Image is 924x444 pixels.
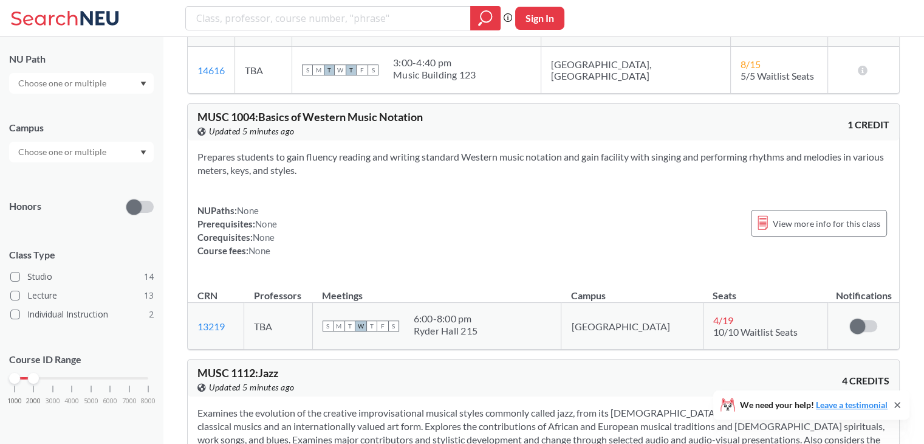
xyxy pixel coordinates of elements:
span: 1000 [7,398,22,404]
span: View more info for this class [773,216,880,231]
span: 1 CREDIT [847,118,889,131]
span: 10/10 Waitlist Seats [713,326,798,338]
span: S [323,321,334,331]
td: [GEOGRAPHIC_DATA] [561,303,703,350]
div: CRN [197,289,217,302]
p: Honors [9,199,41,213]
span: None [253,232,275,243]
label: Individual Instruction [10,307,154,322]
span: 2000 [26,398,41,404]
td: TBA [244,303,312,350]
span: 8 / 15 [741,58,761,70]
span: We need your help! [740,401,888,409]
span: 13 [144,289,154,302]
section: Prepares students to gain fluency reading and writing standard Western music notation and gain fa... [197,150,889,177]
a: 13219 [197,321,225,332]
p: Course ID Range [9,353,154,367]
div: 3:00 - 4:40 pm [393,57,476,69]
div: Dropdown arrow [9,73,154,94]
span: W [355,321,366,331]
label: Lecture [10,288,154,304]
span: Updated 5 minutes ago [209,125,295,138]
svg: magnifying glass [478,10,493,27]
span: Updated 5 minutes ago [209,381,295,394]
span: T [344,321,355,331]
div: 6:00 - 8:00 pm [414,313,478,325]
div: magnifying glass [470,6,501,30]
svg: Dropdown arrow [140,150,146,155]
span: M [313,64,324,75]
div: Dropdown arrow [9,142,154,162]
button: Sign In [515,7,564,30]
th: Seats [703,277,828,303]
span: S [368,64,378,75]
span: F [357,64,368,75]
div: Ryder Hall 215 [414,325,478,337]
span: 4000 [64,398,79,404]
a: Leave a testimonial [816,400,888,410]
th: Professors [244,277,312,303]
td: [GEOGRAPHIC_DATA], [GEOGRAPHIC_DATA] [541,47,730,94]
span: 4 CREDITS [842,374,889,387]
input: Class, professor, course number, "phrase" [195,8,462,29]
span: W [335,64,346,75]
label: Studio [10,269,154,285]
span: 4 / 19 [713,314,733,326]
span: Class Type [9,248,154,262]
th: Meetings [312,277,561,303]
input: Choose one or multiple [12,145,114,159]
span: T [366,321,377,331]
span: T [346,64,357,75]
span: 5000 [84,398,98,404]
div: NU Path [9,52,154,66]
span: MUSC 1112 : Jazz [197,366,278,380]
span: None [248,245,270,256]
span: 2 [149,308,154,321]
td: TBA [235,47,292,94]
span: None [255,218,277,229]
span: F [377,321,388,331]
span: 5/5 Waitlist Seats [741,70,814,82]
th: Notifications [828,277,899,303]
div: Campus [9,121,154,134]
div: Music Building 123 [393,69,476,81]
th: Campus [561,277,703,303]
span: 6000 [103,398,117,404]
a: 14616 [197,64,225,76]
div: NUPaths: Prerequisites: Corequisites: Course fees: [197,204,277,257]
span: T [324,64,335,75]
span: 3000 [46,398,60,404]
span: S [388,321,399,331]
span: 7000 [122,398,137,404]
span: 14 [144,270,154,283]
input: Choose one or multiple [12,76,114,91]
span: M [334,321,344,331]
span: None [237,205,259,216]
span: MUSC 1004 : Basics of Western Music Notation [197,110,423,123]
svg: Dropdown arrow [140,82,146,86]
span: S [302,64,313,75]
span: 8000 [141,398,156,404]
